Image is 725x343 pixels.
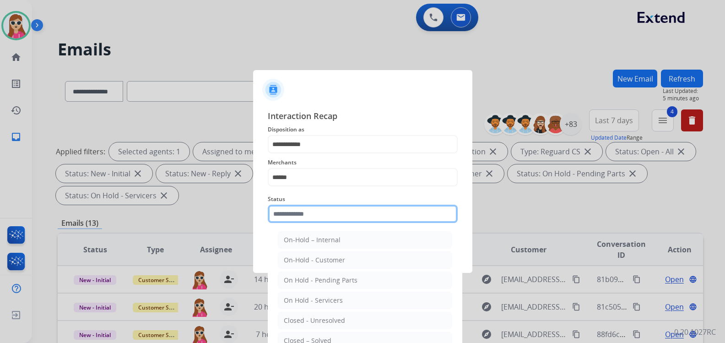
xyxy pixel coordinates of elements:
[268,124,458,135] span: Disposition as
[268,194,458,205] span: Status
[674,327,716,338] p: 0.20.1027RC
[284,296,343,305] div: On Hold - Servicers
[284,316,345,325] div: Closed - Unresolved
[284,235,341,245] div: On-Hold – Internal
[284,276,357,285] div: On Hold - Pending Parts
[268,109,458,124] span: Interaction Recap
[284,256,345,265] div: On-Hold - Customer
[262,79,284,101] img: contactIcon
[268,157,458,168] span: Merchants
